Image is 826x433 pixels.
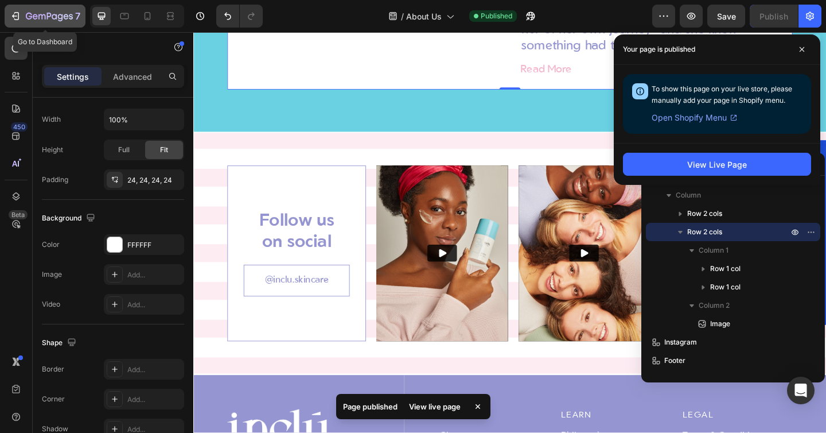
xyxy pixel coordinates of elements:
[508,145,652,337] img: Alt image
[699,300,730,311] span: Column 2
[664,355,685,366] span: Footer
[406,10,442,22] span: About Us
[402,399,467,415] div: View live page
[687,226,722,238] span: Row 2 cols
[216,5,263,28] div: Undo/Redo
[118,145,130,155] span: Full
[676,190,701,201] span: Column
[623,153,811,176] button: View Live Page
[56,41,153,55] p: Row
[5,5,85,28] button: 7
[127,240,181,250] div: FFFFFF
[710,281,741,293] span: Row 1 col
[354,145,497,337] img: Alt image
[710,318,730,330] span: Image
[481,11,512,21] span: Published
[356,34,411,49] a: Read More
[652,84,792,105] span: To show this page on your live store, please manually add your page in Shopify menu.
[160,145,168,155] span: Fit
[707,5,745,28] button: Save
[623,44,695,55] p: Your page is published
[104,109,184,130] input: Auto
[127,395,181,405] div: Add...
[11,122,28,132] div: 450
[42,211,98,226] div: Background
[9,210,28,219] div: Beta
[199,145,342,337] img: Alt image
[266,410,387,424] div: SHOP
[193,32,826,433] iframe: Design area
[699,245,728,256] span: Column 1
[409,231,441,250] button: Play
[664,337,697,348] span: Instagram
[401,10,404,22] span: /
[42,364,64,374] div: Border
[42,239,60,250] div: Color
[710,263,741,275] span: Row 1 col
[57,71,89,83] p: Settings
[759,10,788,22] div: Publish
[42,394,65,404] div: Corner
[51,194,173,242] h2: Follow us on social
[42,299,60,310] div: Video
[255,231,287,250] button: Play
[42,175,68,185] div: Padding
[343,401,398,412] p: Page published
[42,335,79,351] div: Shape
[127,300,181,310] div: Add...
[687,208,722,219] span: Row 2 cols
[787,377,815,404] div: Open Intercom Messenger
[400,411,519,423] p: LEARN
[717,11,736,21] span: Save
[564,231,596,250] button: Play
[77,265,147,275] span: @inclu.skincare
[42,269,62,280] div: Image
[113,71,152,83] p: Advanced
[127,175,181,185] div: 24, 24, 24, 24
[127,270,181,280] div: Add...
[750,5,798,28] button: Publish
[42,145,63,155] div: Height
[532,411,650,423] p: LEGAL
[687,158,747,171] div: View Live Page
[75,9,80,23] p: 7
[54,253,170,288] button: <p><span style="font-size:18px;">@inclu.skincare</span></p>
[671,122,683,314] span: [PERSON_NAME] and [PERSON_NAME] Bio Popup
[127,365,181,375] div: Add...
[42,114,61,125] div: Width
[652,111,727,125] span: Open Shopify Menu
